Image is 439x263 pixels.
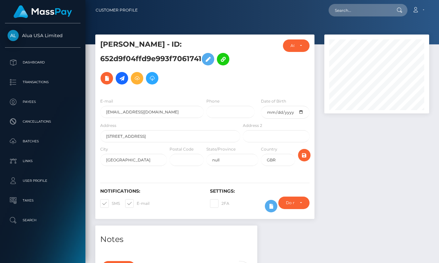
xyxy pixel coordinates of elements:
[5,113,81,130] a: Cancellations
[8,176,78,186] p: User Profile
[5,153,81,169] a: Links
[5,54,81,71] a: Dashboard
[5,74,81,90] a: Transactions
[8,196,78,205] p: Taxes
[210,188,310,194] h6: Settings:
[210,199,229,208] label: 2FA
[5,192,81,209] a: Taxes
[8,77,78,87] p: Transactions
[290,43,294,48] div: ACTIVE
[8,58,78,67] p: Dashboard
[100,98,113,104] label: E-mail
[8,117,78,127] p: Cancellations
[283,39,310,52] button: ACTIVE
[100,146,108,152] label: City
[170,146,194,152] label: Postal Code
[261,146,277,152] label: Country
[5,173,81,189] a: User Profile
[5,212,81,228] a: Search
[8,30,19,41] img: Alua USA Limited
[100,39,237,88] h5: [PERSON_NAME] - ID: 652d9f04ffd9e993f7061741
[206,146,236,152] label: State/Province
[286,200,294,205] div: Do not require
[116,72,128,84] a: Initiate Payout
[261,98,286,104] label: Date of Birth
[206,98,219,104] label: Phone
[8,136,78,146] p: Batches
[8,97,78,107] p: Payees
[100,199,120,208] label: SMS
[8,156,78,166] p: Links
[5,94,81,110] a: Payees
[5,133,81,150] a: Batches
[243,123,262,129] label: Address 2
[100,234,252,245] h4: Notes
[5,33,81,38] span: Alua USA Limited
[100,123,116,129] label: Address
[125,199,150,208] label: E-mail
[329,4,390,16] input: Search...
[8,215,78,225] p: Search
[96,3,138,17] a: Customer Profile
[278,197,310,209] button: Do not require
[100,188,200,194] h6: Notifications:
[13,5,72,18] img: MassPay Logo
